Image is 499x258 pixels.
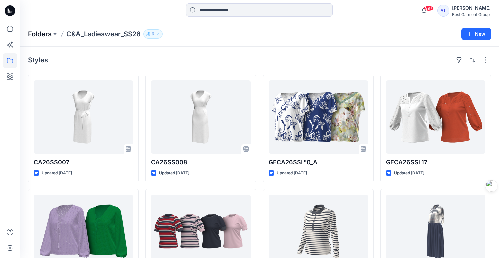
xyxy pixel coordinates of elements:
[151,80,250,154] a: CA26SS008
[34,158,133,167] p: CA26SS007
[66,29,141,39] p: C&A_Ladieswear_SS26
[28,29,52,39] a: Folders
[277,170,307,177] p: Updated [DATE]
[424,6,434,11] span: 99+
[34,80,133,154] a: CA26SS007
[42,170,72,177] p: Updated [DATE]
[461,28,491,40] button: New
[28,56,48,64] h4: Styles
[386,158,485,167] p: GECA26SSL17
[269,80,368,154] a: GECA26SSL"0_A
[152,30,154,38] p: 6
[437,5,449,17] div: YL
[151,158,250,167] p: CA26SS008
[452,4,491,12] div: [PERSON_NAME]
[386,80,485,154] a: GECA26SSL17
[143,29,163,39] button: 6
[269,158,368,167] p: GECA26SSL"0_A
[394,170,424,177] p: Updated [DATE]
[159,170,189,177] p: Updated [DATE]
[452,12,491,17] div: Best Garment Group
